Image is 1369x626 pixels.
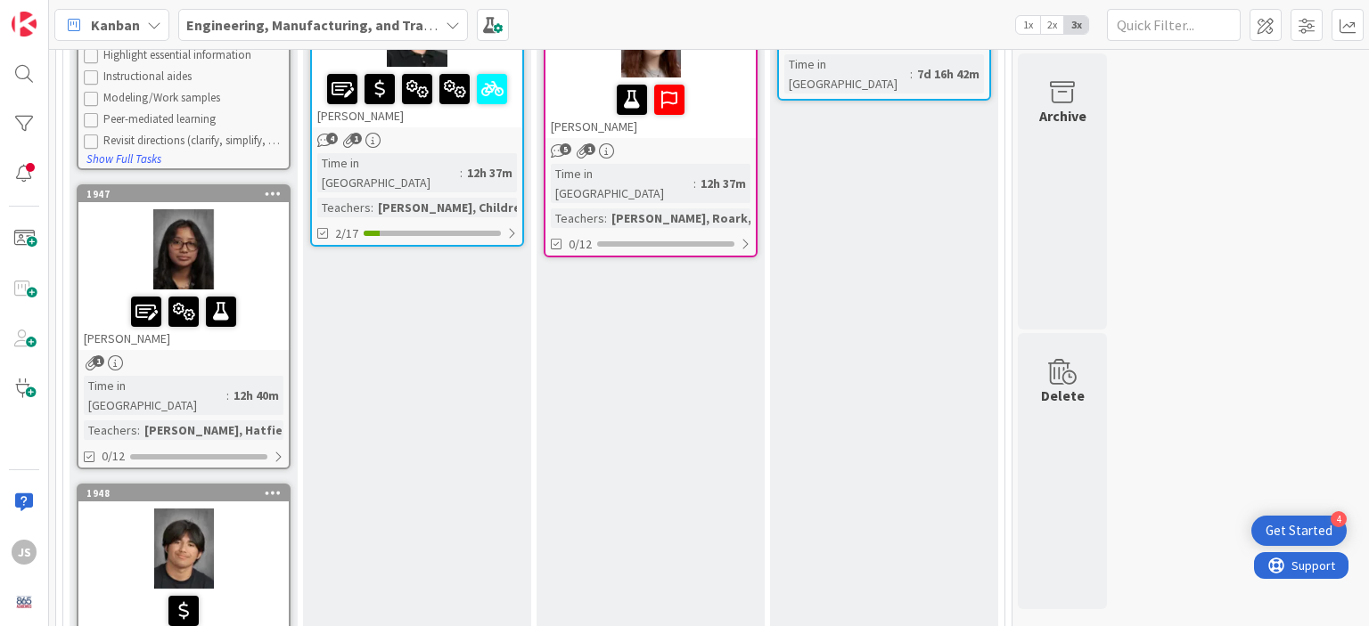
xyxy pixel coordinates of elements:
div: Time in [GEOGRAPHIC_DATA] [317,153,460,192]
div: 12h 37m [696,174,750,193]
span: : [371,198,373,217]
div: 12h 40m [229,386,283,405]
div: Time in [GEOGRAPHIC_DATA] [551,164,693,203]
a: 1947[PERSON_NAME]Time in [GEOGRAPHIC_DATA]:12h 40mTeachers:[PERSON_NAME], Hatfield, ...0/12 [77,184,291,469]
span: 2x [1040,16,1064,34]
div: [PERSON_NAME] [545,77,756,138]
div: Instructional aides [103,69,283,84]
div: Teachers [84,420,137,440]
span: 0/12 [569,235,592,254]
span: : [693,174,696,193]
span: 1x [1016,16,1040,34]
span: 2/17 [335,224,358,243]
div: 4 [1331,511,1347,527]
span: 4 [326,133,338,144]
div: Get Started [1266,522,1332,540]
span: : [460,163,463,183]
span: 1 [584,143,595,155]
span: 1 [93,355,104,367]
div: Modeling/Work samples [103,91,283,105]
div: Time in [GEOGRAPHIC_DATA] [784,54,910,93]
span: 1 [350,133,362,144]
div: Highlight essential information [103,48,283,62]
img: avatar [12,589,37,614]
span: : [226,386,229,405]
span: 3x [1064,16,1088,34]
span: 5 [560,143,571,155]
button: Show Full Tasks [86,150,162,169]
img: Visit kanbanzone.com [12,12,37,37]
span: : [604,208,607,228]
div: 7d 16h 42m [913,64,984,84]
div: Open Get Started checklist, remaining modules: 4 [1251,516,1347,546]
div: Revisit directions (clarify, simplify, step-by-step, repeat) [103,134,283,148]
input: Quick Filter... [1107,9,1241,41]
div: 12h 37m [463,163,517,183]
div: [PERSON_NAME] [78,289,289,350]
span: : [137,420,140,440]
div: 1947 [78,186,289,202]
div: Delete [1041,385,1085,406]
span: Support [37,3,81,24]
div: Archive [1039,105,1086,126]
div: Teachers [551,208,604,228]
div: [PERSON_NAME] [312,67,522,127]
div: [PERSON_NAME], Roark, Watso... [607,208,807,228]
div: 1948 [86,487,289,500]
div: 1947[PERSON_NAME] [78,186,289,350]
span: Kanban [91,14,140,36]
div: Time in [GEOGRAPHIC_DATA] [84,376,226,415]
div: [PERSON_NAME], Childress, ... [373,198,554,217]
span: 0/12 [102,447,125,466]
div: Teachers [317,198,371,217]
div: [PERSON_NAME], Hatfield, ... [140,420,316,440]
div: JS [12,540,37,565]
span: : [910,64,913,84]
div: 1948 [78,485,289,501]
b: Engineering, Manufacturing, and Transportation [186,16,502,34]
div: Peer-mediated learning [103,112,283,126]
div: 1947 [86,188,289,200]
